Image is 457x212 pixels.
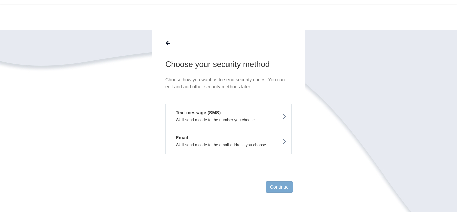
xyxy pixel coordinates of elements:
[171,109,221,116] em: Text message (SMS)
[165,104,292,129] button: Text message (SMS)We'll send a code to the number you choose
[266,181,293,193] button: Continue
[171,118,286,122] p: We'll send a code to the number you choose
[165,76,292,90] p: Choose how you want us to send security codes. You can edit and add other security methods later.
[165,59,292,70] h1: Choose your security method
[171,134,188,141] em: Email
[165,129,292,154] button: EmailWe'll send a code to the email address you choose
[171,143,286,147] p: We'll send a code to the email address you choose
